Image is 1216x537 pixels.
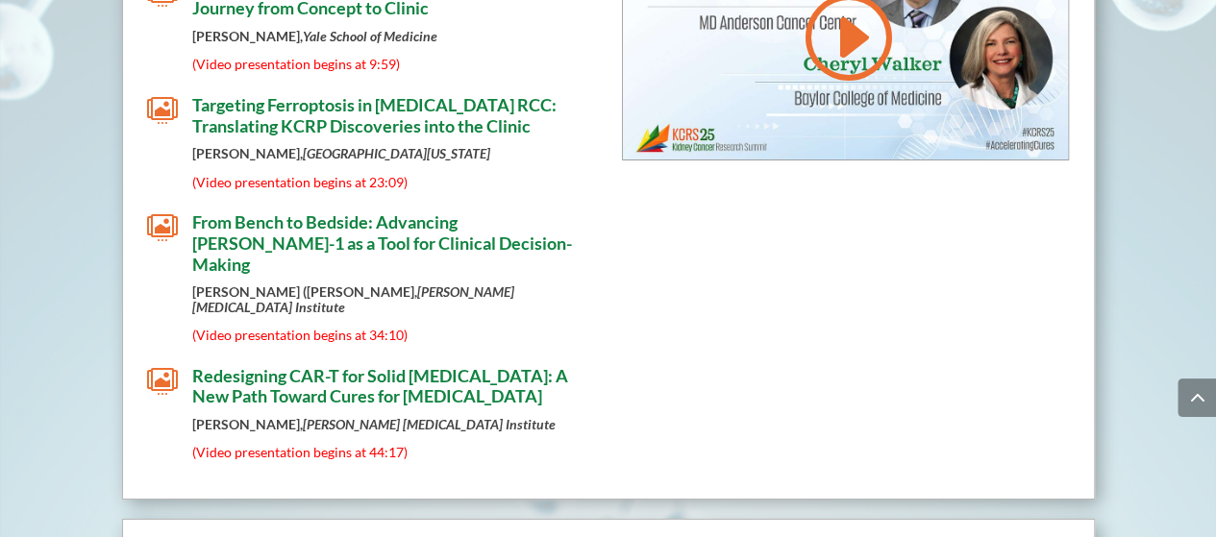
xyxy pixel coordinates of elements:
strong: [PERSON_NAME], [192,145,490,161]
em: [PERSON_NAME] [MEDICAL_DATA] Institute [192,283,514,314]
span: Targeting Ferroptosis in [MEDICAL_DATA] RCC: Translating KCRP Discoveries into the Clinic [192,94,557,136]
span:  [147,212,178,243]
span: (Video presentation begins at 44:17) [192,444,408,460]
span: (Video presentation begins at 23:09) [192,174,408,190]
em: [PERSON_NAME] [MEDICAL_DATA] Institute [303,416,556,432]
span: From Bench to Bedside: Advancing [PERSON_NAME]-1 as a Tool for Clinical Decision-Making [192,211,572,274]
strong: [PERSON_NAME], [192,416,556,432]
strong: [PERSON_NAME] ([PERSON_NAME], [192,283,514,314]
span: (Video presentation begins at 34:10) [192,327,408,343]
em: Yale School of Medicine [303,28,437,44]
span:  [147,95,178,126]
em: [GEOGRAPHIC_DATA][US_STATE] [303,145,490,161]
span:  [147,366,178,397]
strong: [PERSON_NAME], [192,28,437,44]
span: Redesigning CAR-T for Solid [MEDICAL_DATA]: A New Path Toward Cures for [MEDICAL_DATA] [192,365,568,407]
span: (Video presentation begins at 9:59) [192,56,400,72]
